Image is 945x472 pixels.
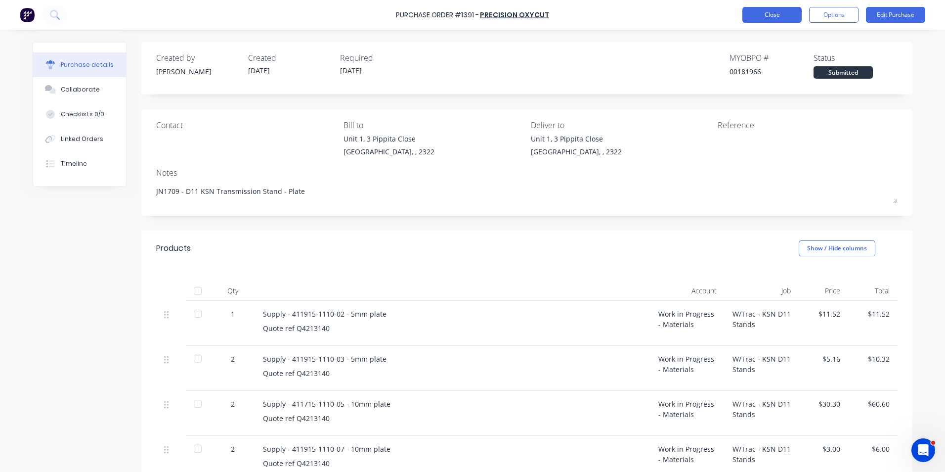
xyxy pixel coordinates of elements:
div: Price [799,281,848,301]
iframe: Intercom live chat [911,438,935,462]
div: Required [340,52,424,64]
div: Products [156,242,191,254]
div: Supply - 411915-1110-02 - 5mm plate [263,309,643,319]
div: W/Trac - KSN D11 Stands [725,391,799,436]
div: Work in Progress - Materials [650,391,725,436]
div: $60.60 [856,399,890,409]
button: Collaborate [33,77,126,102]
div: Qty [211,281,255,301]
div: Unit 1, 3 Pippita Close [344,134,434,144]
div: Status [814,52,898,64]
button: Close [742,7,802,23]
div: Bill to [344,119,523,131]
div: Quote ref Q4213140 [263,368,643,378]
img: Factory [20,7,35,22]
div: Unit 1, 3 Pippita Close [531,134,622,144]
div: Quote ref Q4213140 [263,458,643,469]
div: Work in Progress - Materials [650,301,725,346]
div: $11.52 [856,309,890,319]
div: MYOB PO # [730,52,814,64]
div: Timeline [61,159,87,168]
div: Purchase Order #1391 - [396,10,479,20]
div: Checklists 0/0 [61,110,104,119]
div: [GEOGRAPHIC_DATA], , 2322 [531,146,622,157]
button: Timeline [33,151,126,176]
div: Created by [156,52,240,64]
button: Edit Purchase [866,7,925,23]
div: Quote ref Q4213140 [263,413,643,424]
div: $10.32 [856,354,890,364]
div: W/Trac - KSN D11 Stands [725,346,799,391]
div: 2 [218,444,247,454]
div: $5.16 [807,354,840,364]
textarea: JN1709 - D11 KSN Transmission Stand - Plate [156,181,898,203]
div: $3.00 [807,444,840,454]
div: 1 [218,309,247,319]
div: 00181966 [730,66,814,77]
div: Notes [156,167,898,179]
div: $30.30 [807,399,840,409]
div: W/Trac - KSN D11 Stands [725,301,799,346]
div: Supply - 411715-1110-05 - 10mm plate [263,399,643,409]
div: $11.52 [807,309,840,319]
div: Supply - 411915-1110-03 - 5mm plate [263,354,643,364]
button: Checklists 0/0 [33,102,126,127]
button: Show / Hide columns [799,240,875,256]
div: Contact [156,119,336,131]
div: 2 [218,399,247,409]
div: Submitted [814,66,873,79]
div: Work in Progress - Materials [650,346,725,391]
div: Total [848,281,898,301]
div: Reference [718,119,898,131]
div: Linked Orders [61,135,103,143]
button: Linked Orders [33,127,126,151]
div: [PERSON_NAME] [156,66,240,77]
div: Quote ref Q4213140 [263,323,643,333]
div: 2 [218,354,247,364]
div: Supply - 411915-1110-07 - 10mm plate [263,444,643,454]
div: Purchase details [61,60,114,69]
div: $6.00 [856,444,890,454]
button: Options [809,7,859,23]
div: Created [248,52,332,64]
div: Collaborate [61,85,100,94]
button: Purchase details [33,52,126,77]
a: Precision Oxycut [480,10,549,20]
div: [GEOGRAPHIC_DATA], , 2322 [344,146,434,157]
div: Job [725,281,799,301]
div: Deliver to [531,119,711,131]
div: Account [650,281,725,301]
